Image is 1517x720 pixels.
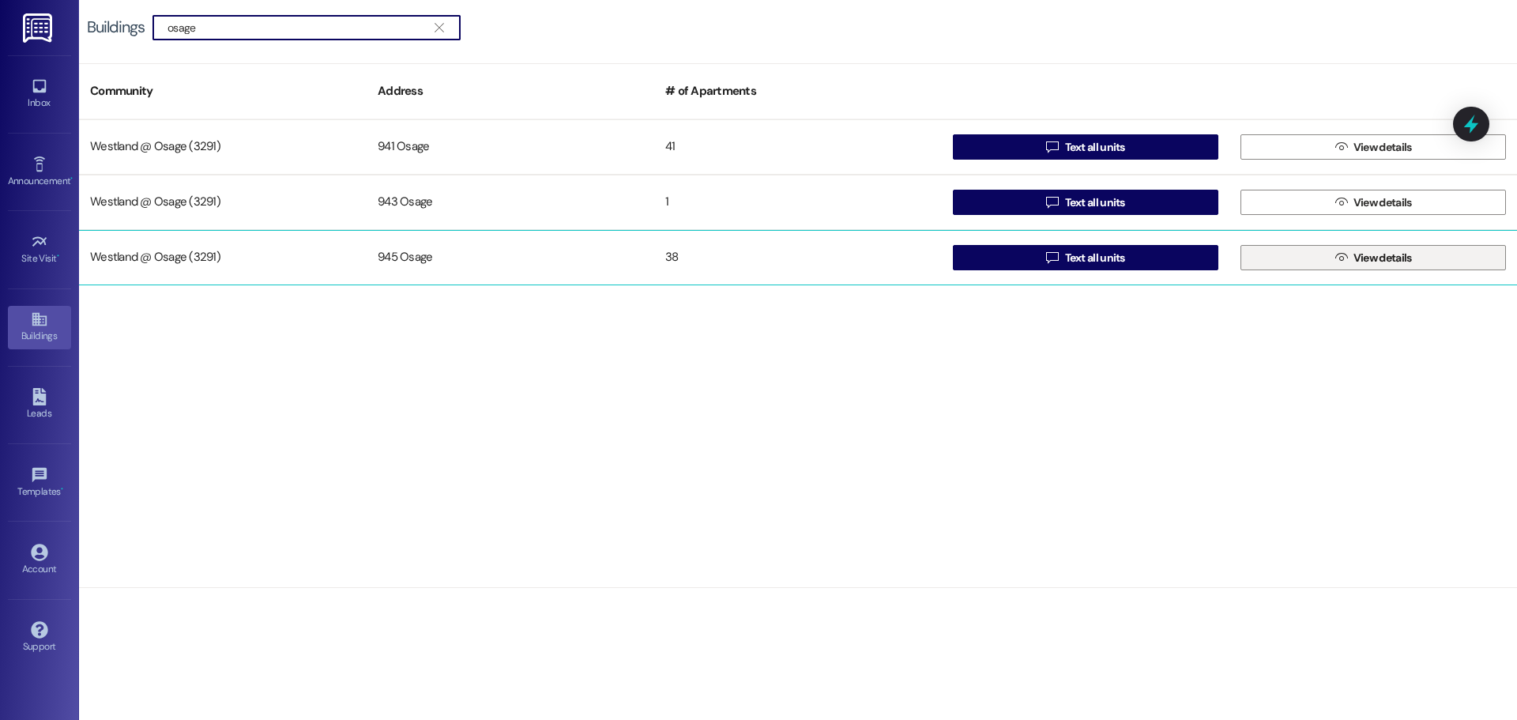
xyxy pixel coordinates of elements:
span: View details [1353,250,1412,266]
div: 945 Osage [367,242,654,273]
button: View details [1240,245,1506,270]
a: Buildings [8,306,71,349]
div: 41 [654,131,942,163]
div: Westland @ Osage (3291) [79,187,367,218]
div: 38 [654,242,942,273]
span: • [57,251,59,262]
button: View details [1240,134,1506,160]
div: Community [79,72,367,111]
a: Support [8,616,71,659]
div: # of Apartments [654,72,942,111]
button: Clear text [427,16,452,40]
span: View details [1353,139,1412,156]
div: 1 [654,187,942,218]
a: Leads [8,383,71,426]
i:  [435,21,443,34]
span: View details [1353,194,1412,211]
div: Westland @ Osage (3291) [79,242,367,273]
a: Inbox [8,73,71,115]
i:  [1335,251,1347,264]
input: Search by building address [168,17,427,39]
span: • [61,484,63,495]
img: ResiDesk Logo [23,13,55,43]
button: Text all units [953,134,1218,160]
i:  [1335,196,1347,209]
a: Templates • [8,462,71,504]
button: View details [1240,190,1506,215]
a: Account [8,539,71,582]
span: • [70,173,73,184]
div: 941 Osage [367,131,654,163]
a: Site Visit • [8,228,71,271]
i:  [1046,196,1058,209]
div: Westland @ Osage (3291) [79,131,367,163]
i:  [1046,251,1058,264]
div: Buildings [87,19,145,36]
span: Text all units [1065,194,1125,211]
div: 943 Osage [367,187,654,218]
span: Text all units [1065,139,1125,156]
div: Address [367,72,654,111]
i:  [1046,141,1058,153]
button: Text all units [953,190,1218,215]
i:  [1335,141,1347,153]
span: Text all units [1065,250,1125,266]
button: Text all units [953,245,1218,270]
